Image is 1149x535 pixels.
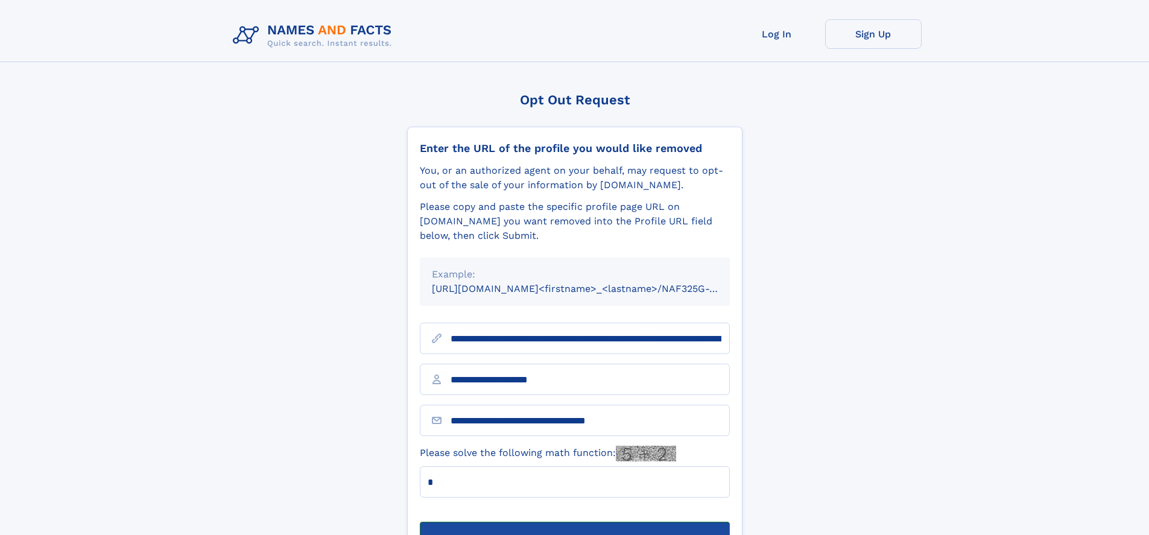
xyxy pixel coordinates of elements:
[407,92,742,107] div: Opt Out Request
[432,283,753,294] small: [URL][DOMAIN_NAME]<firstname>_<lastname>/NAF325G-xxxxxxxx
[825,19,922,49] a: Sign Up
[729,19,825,49] a: Log In
[420,446,676,461] label: Please solve the following math function:
[420,163,730,192] div: You, or an authorized agent on your behalf, may request to opt-out of the sale of your informatio...
[420,142,730,155] div: Enter the URL of the profile you would like removed
[420,200,730,243] div: Please copy and paste the specific profile page URL on [DOMAIN_NAME] you want removed into the Pr...
[228,19,402,52] img: Logo Names and Facts
[432,267,718,282] div: Example:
